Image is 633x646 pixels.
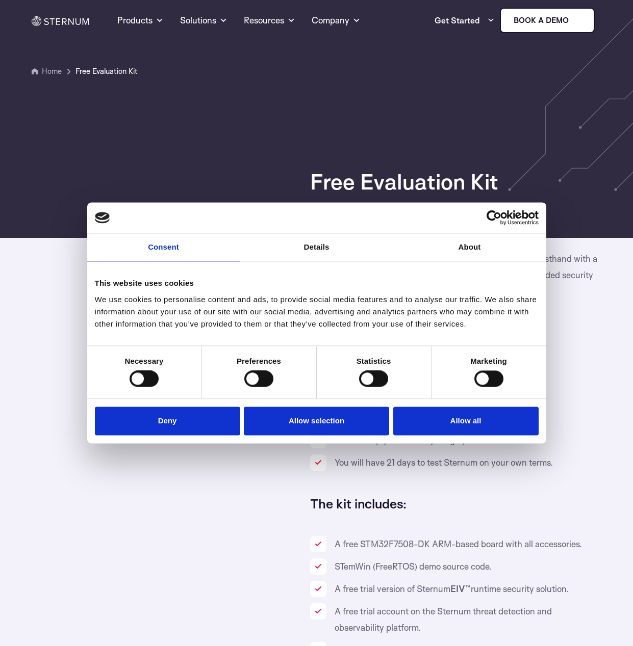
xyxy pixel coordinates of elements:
[310,169,601,226] h1: Free Evaluation Kit
[87,233,240,261] a: Consent
[393,407,539,436] button: Allow all
[95,212,110,223] img: logo
[310,558,601,575] li: STemWin (FreeRTOS) demo source code.
[310,495,601,512] h5: The kit includes:
[310,603,601,636] li: A free trial account on the Sternum threat detection and observability platform.
[237,357,281,365] strong: Preferences
[470,357,507,365] strong: Marketing
[573,16,581,24] img: sternum iot
[125,357,164,365] strong: Necessary
[75,65,138,77] span: Free Evaluation Kit
[244,2,295,39] a: Resources
[310,454,601,471] li: You will have 21 days to test Sternum on your own terms.
[357,357,391,365] strong: Statistics
[310,536,601,552] li: A free STM32F7508-DK ARM-based board with all accessories.
[500,8,595,33] a: Book a demo
[95,407,240,436] button: Deny
[435,10,495,31] a: Get Started
[449,210,539,225] a: Usercentrics Cookiebot - opens in a new window
[244,407,389,436] button: Allow selection
[393,233,546,261] a: About
[240,233,393,261] a: Details
[310,581,601,597] li: A free trial version of Sternum runtime security solution.
[180,2,227,39] a: Solutions
[42,66,62,76] a: Home
[117,2,164,39] a: Products
[450,583,471,594] strong: EIV™
[95,293,539,330] div: We use cookies to personalise content and ads, to provide social media features and to analyse ou...
[95,277,539,289] div: This website uses cookies
[312,2,361,39] a: Company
